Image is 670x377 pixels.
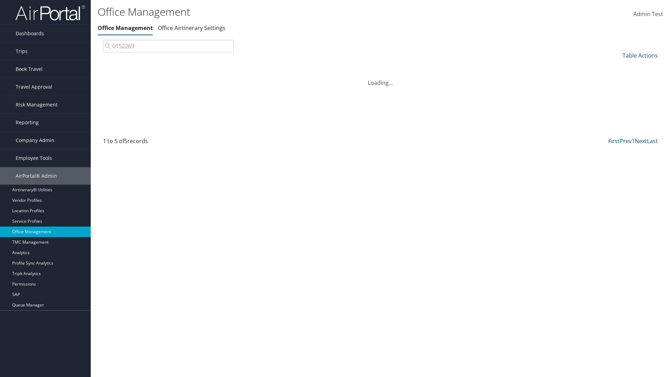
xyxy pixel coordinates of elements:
[103,137,234,149] div: 1 to 5 of records
[124,137,127,145] span: 5
[647,137,658,145] a: Last
[16,149,52,167] span: Employee Tools
[15,5,85,21] img: airportal-logo.png
[98,5,475,19] h1: Office Management
[16,25,44,42] span: Dashboards
[16,96,58,113] span: Risk Management
[16,60,43,78] span: Book Travel
[98,70,663,87] div: Loading...
[633,3,663,25] a: Admin Test
[620,137,632,145] a: Prev
[16,43,28,60] span: Trips
[633,10,663,18] span: Admin Test
[98,24,153,32] a: Office Management
[16,167,57,185] span: AirPortal® Admin
[16,78,52,96] span: Travel Approval
[632,137,635,145] a: 1
[103,40,234,52] input: Search
[16,114,39,131] span: Reporting
[158,24,225,32] a: Office Airtinerary Settings
[16,132,54,149] span: Company Admin
[623,52,658,59] a: Table Actions
[608,137,620,145] a: First
[635,137,647,145] a: Next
